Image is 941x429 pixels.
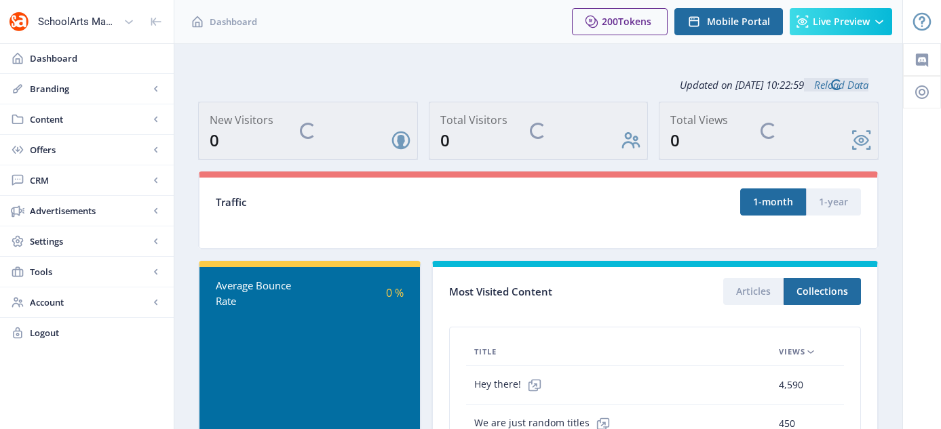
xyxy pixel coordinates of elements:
[386,285,404,300] span: 0 %
[674,8,783,35] button: Mobile Portal
[30,204,149,218] span: Advertisements
[210,15,257,28] span: Dashboard
[779,344,805,360] span: Views
[790,8,892,35] button: Live Preview
[30,113,149,126] span: Content
[474,344,497,360] span: Title
[8,11,30,33] img: properties.app_icon.png
[784,278,861,305] button: Collections
[30,52,163,65] span: Dashboard
[618,15,651,28] span: Tokens
[38,7,118,37] div: SchoolArts Magazine
[30,295,149,309] span: Account
[30,143,149,157] span: Offers
[572,8,668,35] button: 200Tokens
[723,278,784,305] button: Articles
[779,377,803,393] span: 4,590
[449,281,655,302] div: Most Visited Content
[216,195,539,210] div: Traffic
[30,326,163,340] span: Logout
[806,188,861,216] button: 1-year
[804,78,868,91] a: Reload Data
[30,265,149,279] span: Tools
[474,371,548,399] span: Hey there!
[198,68,879,102] div: Updated on [DATE] 10:22:59
[216,278,310,308] div: Average Bounce Rate
[30,173,149,187] span: CRM
[707,16,770,27] span: Mobile Portal
[740,188,806,216] button: 1-month
[30,82,149,96] span: Branding
[813,16,870,27] span: Live Preview
[30,234,149,248] span: Settings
